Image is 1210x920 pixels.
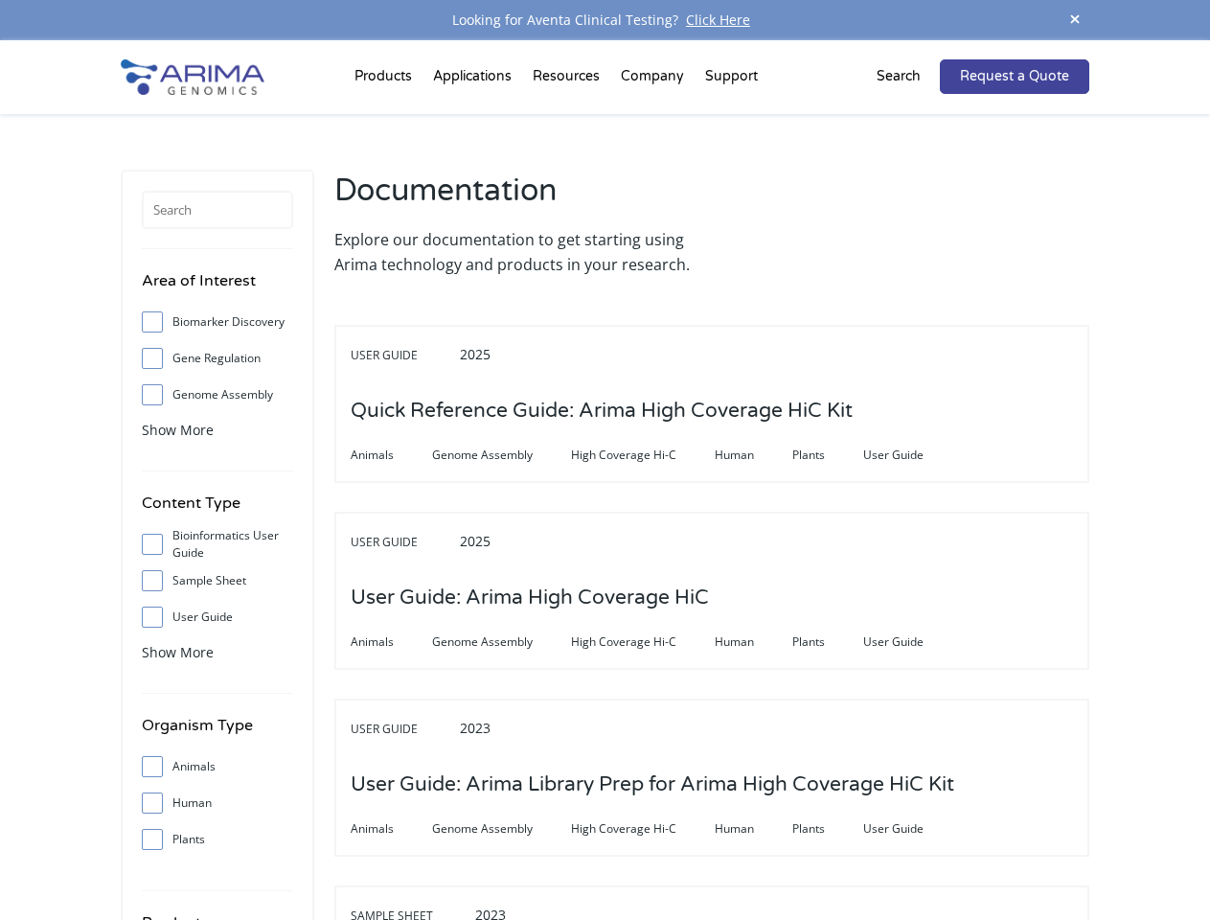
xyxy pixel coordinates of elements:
[715,444,792,467] span: Human
[142,752,293,781] label: Animals
[940,59,1089,94] a: Request a Quote
[142,530,293,559] label: Bioinformatics User Guide
[792,444,863,467] span: Plants
[142,268,293,308] h4: Area of Interest
[571,817,715,840] span: High Coverage Hi-C
[432,444,571,467] span: Genome Assembly
[678,11,758,29] a: Click Here
[351,755,954,815] h3: User Guide: Arima Library Prep for Arima High Coverage HiC Kit
[351,401,853,422] a: Quick Reference Guide: Arima High Coverage HiC Kit
[142,191,293,229] input: Search
[351,531,456,554] span: User Guide
[792,631,863,654] span: Plants
[142,603,293,632] label: User Guide
[142,713,293,752] h4: Organism Type
[334,170,702,227] h2: Documentation
[863,817,962,840] span: User Guide
[351,631,432,654] span: Animals
[571,444,715,467] span: High Coverage Hi-C
[571,631,715,654] span: High Coverage Hi-C
[351,344,456,367] span: User Guide
[877,64,921,89] p: Search
[142,344,293,373] label: Gene Regulation
[792,817,863,840] span: Plants
[121,59,264,95] img: Arima-Genomics-logo
[142,491,293,530] h4: Content Type
[863,444,962,467] span: User Guide
[142,380,293,409] label: Genome Assembly
[121,8,1088,33] div: Looking for Aventa Clinical Testing?
[460,345,491,363] span: 2025
[351,381,853,441] h3: Quick Reference Guide: Arima High Coverage HiC Kit
[863,631,962,654] span: User Guide
[460,719,491,737] span: 2023
[432,631,571,654] span: Genome Assembly
[432,817,571,840] span: Genome Assembly
[715,631,792,654] span: Human
[142,643,214,661] span: Show More
[334,227,702,277] p: Explore our documentation to get starting using Arima technology and products in your research.
[142,825,293,854] label: Plants
[142,308,293,336] label: Biomarker Discovery
[351,817,432,840] span: Animals
[142,566,293,595] label: Sample Sheet
[460,532,491,550] span: 2025
[351,718,456,741] span: User Guide
[142,789,293,817] label: Human
[715,817,792,840] span: Human
[351,587,709,609] a: User Guide: Arima High Coverage HiC
[351,444,432,467] span: Animals
[351,568,709,628] h3: User Guide: Arima High Coverage HiC
[351,774,954,795] a: User Guide: Arima Library Prep for Arima High Coverage HiC Kit
[142,421,214,439] span: Show More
